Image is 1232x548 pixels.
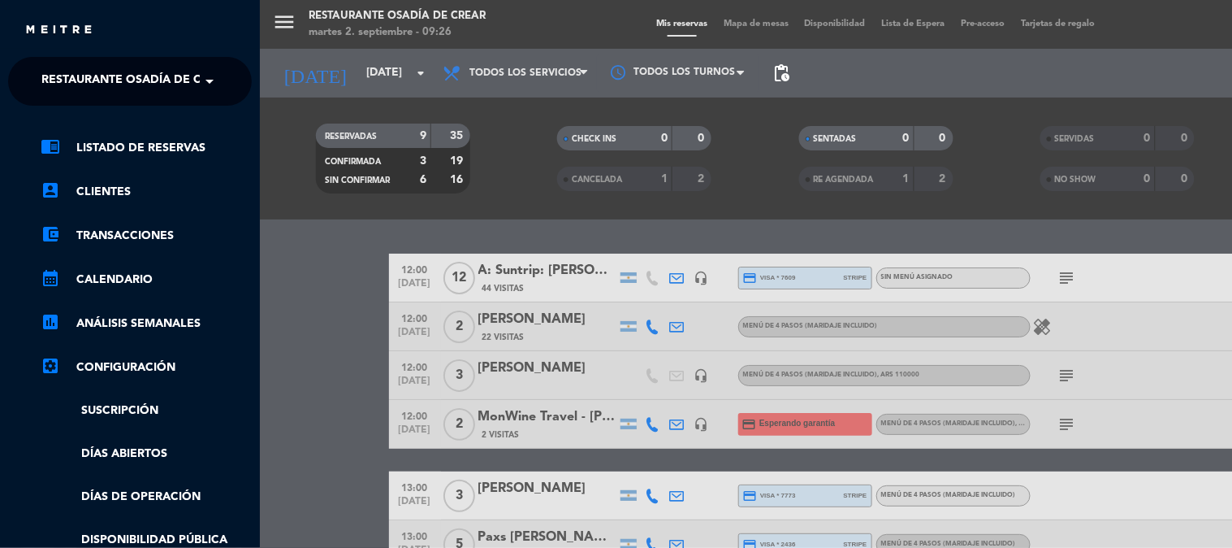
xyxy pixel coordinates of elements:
a: Días de Operación [41,488,252,507]
i: assessment [41,312,60,332]
a: chrome_reader_modeListado de Reservas [41,138,252,158]
i: settings_applications [41,356,60,376]
a: Configuración [41,358,252,377]
span: pending_actions [772,63,791,83]
img: MEITRE [24,24,93,37]
a: Suscripción [41,402,252,420]
i: account_balance_wallet [41,224,60,244]
a: Días abiertos [41,445,252,463]
a: assessmentANÁLISIS SEMANALES [41,314,252,333]
a: account_balance_walletTransacciones [41,226,252,246]
i: account_box [41,180,60,200]
a: calendar_monthCalendario [41,270,252,289]
i: calendar_month [41,268,60,288]
a: account_boxClientes [41,182,252,202]
span: Restaurante Osadía de Crear [41,64,231,98]
i: chrome_reader_mode [41,137,60,156]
